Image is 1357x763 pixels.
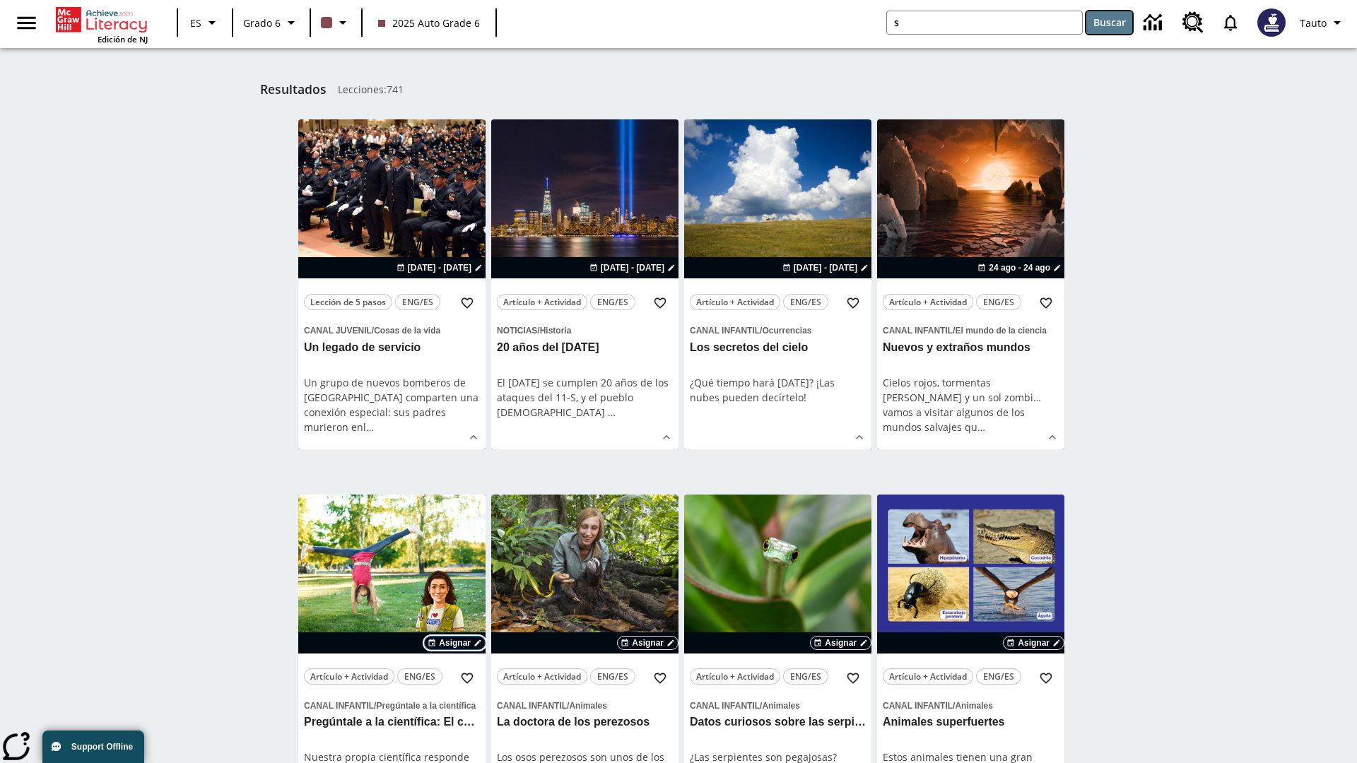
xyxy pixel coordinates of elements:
[647,666,673,691] button: Añadir a mis Favoritas
[304,322,480,338] span: Tema: Canal juvenil/Cosas de la vida
[374,701,376,711] span: /
[889,295,967,309] span: Artículo + Actividad
[810,636,871,650] button: Asignar Elegir fechas
[975,261,1064,274] button: 24 ago - 24 ago Elegir fechas
[310,669,388,684] span: Artículo + Actividad
[883,697,1059,713] span: Tema: Canal Infantil/Animales
[1174,4,1212,42] a: Centro de recursos, Se abrirá en una pestaña nueva.
[840,290,866,316] button: Añadir a mis Favoritas
[601,261,664,274] span: [DATE] - [DATE]
[567,701,569,711] span: /
[597,669,628,684] span: ENG/ES
[690,326,760,336] span: Canal Infantil
[243,16,281,30] span: Grado 6
[372,326,374,336] span: /
[182,10,228,35] button: Lenguaje: ES, Selecciona un idioma
[395,294,440,310] button: ENG/ES
[374,326,440,336] span: Cosas de la vida
[790,295,821,309] span: ENG/ES
[439,637,471,649] span: Asignar
[56,6,148,34] a: Portada
[304,668,394,685] button: Artículo + Actividad
[877,119,1064,449] div: lesson details
[690,322,866,338] span: Tema: Canal Infantil/Ocurrencias
[825,637,857,649] span: Asignar
[260,82,327,97] h1: Resultados
[298,119,486,449] div: lesson details
[56,4,148,45] div: Portada
[696,669,774,684] span: Artículo + Actividad
[497,341,673,355] h3: 20 años del 11 de septiembre
[690,375,866,405] div: ¿Qué tiempo hará [DATE]? ¡Las nubes pueden decírtelo!
[780,261,871,274] button: 22 ago - 22 ago Elegir fechas
[491,119,678,449] div: lesson details
[1033,290,1059,316] button: Añadir a mis Favoritas
[454,666,480,691] button: Añadir a mis Favoritas
[790,669,821,684] span: ENG/ES
[983,295,1014,309] span: ENG/ES
[71,742,133,752] span: Support Offline
[608,406,616,419] span: …
[783,668,828,685] button: ENG/ES
[976,294,1021,310] button: ENG/ES
[363,420,366,434] span: l
[590,668,635,685] button: ENG/ES
[883,322,1059,338] span: Tema: Canal Infantil/El mundo de la ciencia
[1086,11,1132,34] button: Buscar
[760,326,762,336] span: /
[402,295,433,309] span: ENG/ES
[537,326,539,336] span: /
[955,701,992,711] span: Animales
[366,420,374,434] span: …
[1257,8,1286,37] img: Avatar
[587,261,678,274] button: 21 ago - 21 ago Elegir fechas
[569,701,606,711] span: Animales
[1300,16,1327,30] span: Tauto
[953,326,955,336] span: /
[315,10,357,35] button: El color de la clase es café oscuro. Cambiar el color de la clase.
[1042,427,1063,448] button: Ver más
[647,290,673,316] button: Añadir a mis Favoritas
[976,668,1021,685] button: ENG/ES
[404,669,435,684] span: ENG/ES
[955,326,1046,336] span: El mundo de la ciencia
[497,375,673,420] div: El [DATE] se cumplen 20 años de los ataques del 11-S, y el pueblo [DEMOGRAPHIC_DATA]
[632,637,664,649] span: Asignar
[98,34,148,45] span: Edición de NJ
[696,295,774,309] span: Artículo + Actividad
[883,341,1059,355] h3: Nuevos y extraños mundos
[454,290,480,316] button: Añadir a mis Favoritas
[424,636,486,650] button: Asignar Elegir fechas
[497,715,673,730] h3: La doctora de los perezosos
[762,326,811,336] span: Ocurrencias
[794,261,857,274] span: [DATE] - [DATE]
[597,295,628,309] span: ENG/ES
[304,701,374,711] span: Canal Infantil
[1249,4,1294,41] button: Escoja un nuevo avatar
[983,669,1014,684] span: ENG/ES
[304,375,480,434] div: Un grupo de nuevos bomberos de [GEOGRAPHIC_DATA] comparten una conexión especial: sus padres muri...
[690,715,866,730] h3: Datos curiosos sobre las serpientes
[397,668,442,685] button: ENG/ES
[310,295,386,309] span: Lección de 5 pasos
[617,636,678,650] button: Asignar Elegir fechas
[237,10,305,35] button: Grado: Grado 6, Elige un grado
[690,697,866,713] span: Tema: Canal Infantil/Animales
[887,11,1082,34] input: Buscar campo
[690,668,780,685] button: Artículo + Actividad
[304,341,480,355] h3: Un legado de servicio
[883,668,973,685] button: Artículo + Actividad
[690,341,866,355] h3: Los secretos del cielo
[590,294,635,310] button: ENG/ES
[840,666,866,691] button: Añadir a mis Favoritas
[497,668,587,685] button: Artículo + Actividad
[656,427,677,448] button: Ver más
[497,701,567,711] span: Canal Infantil
[883,375,1059,434] div: Cielos rojos, tormentas [PERSON_NAME] y un sol zombi… vamos a visitar algunos de los mundos salva...
[378,16,480,30] span: 2025 Auto Grade 6
[760,701,762,711] span: /
[883,701,953,711] span: Canal Infantil
[497,322,673,338] span: Tema: Noticias/Historia
[953,701,955,711] span: /
[690,701,760,711] span: Canal Infantil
